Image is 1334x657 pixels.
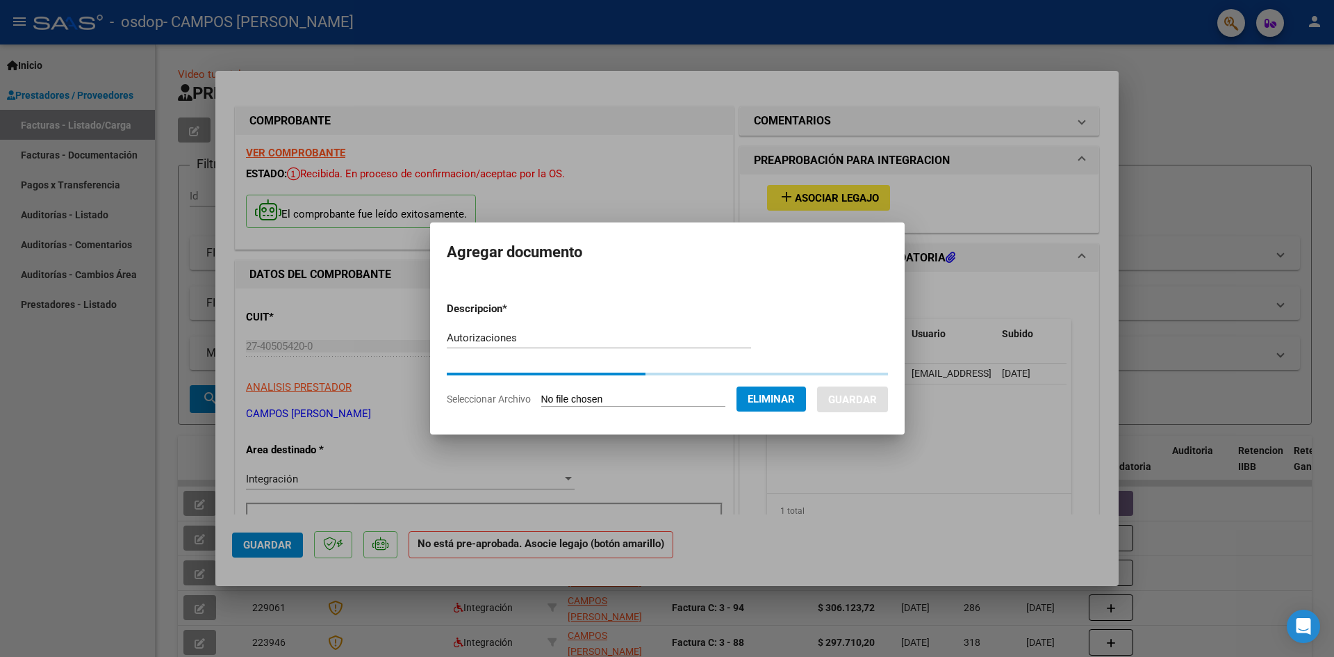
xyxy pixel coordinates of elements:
[1287,610,1320,643] div: Open Intercom Messenger
[447,301,579,317] p: Descripcion
[736,387,806,412] button: Eliminar
[447,239,888,266] h2: Agregar documento
[817,387,888,412] button: Guardar
[828,394,877,406] span: Guardar
[748,393,795,405] span: Eliminar
[447,394,531,405] span: Seleccionar Archivo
